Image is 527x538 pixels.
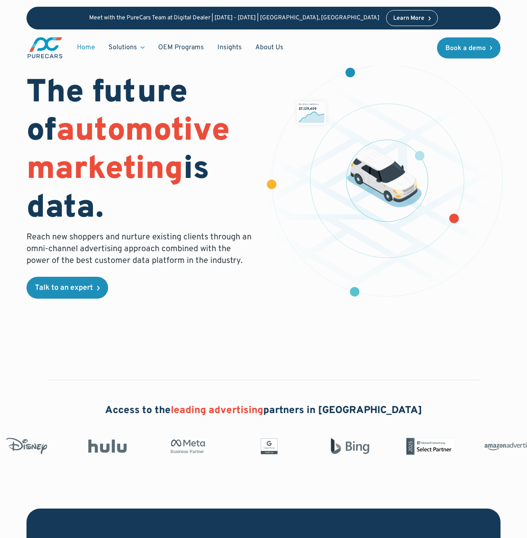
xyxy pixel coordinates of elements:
img: Meta Business Partner [148,438,201,455]
a: Learn More [386,10,438,26]
a: Home [70,40,102,56]
a: Insights [211,40,249,56]
div: Solutions [109,43,137,52]
a: main [26,36,64,59]
a: Talk to an expert [26,277,108,299]
img: illustration of a vehicle [347,148,422,207]
div: Book a demo [445,45,486,52]
img: Google Partner [228,438,282,455]
a: About Us [249,40,290,56]
a: Book a demo [437,37,501,58]
span: leading advertising [171,404,263,417]
img: purecars logo [26,36,64,59]
img: Hulu [67,440,121,453]
h1: The future of is data. [26,74,254,228]
p: Reach new shoppers and nurture existing clients through an omni-channel advertising approach comb... [26,231,254,267]
img: Amazon Advertising [471,440,524,453]
img: Microsoft Advertising Partner [390,438,444,455]
p: Meet with the PureCars Team at Digital Dealer | [DATE] - [DATE] | [GEOGRAPHIC_DATA], [GEOGRAPHIC_... [89,15,379,22]
a: OEM Programs [151,40,211,56]
img: chart showing monthly dealership revenue of $7m [297,101,326,125]
span: automotive marketing [26,111,230,190]
img: Bing [309,438,363,455]
div: Talk to an expert [35,284,93,292]
div: Solutions [102,40,151,56]
h2: Access to the partners in [GEOGRAPHIC_DATA] [105,404,422,418]
div: Learn More [393,16,424,21]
